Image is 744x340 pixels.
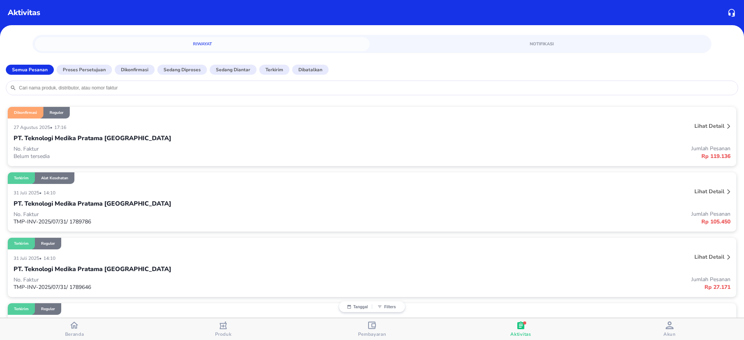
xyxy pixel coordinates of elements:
button: Filters [372,304,401,309]
p: 27 Agustus 2025 • [14,124,54,131]
p: Semua Pesanan [12,66,48,73]
p: Reguler [41,241,55,246]
p: Rp 119.136 [372,152,730,160]
div: simple tabs [33,35,711,51]
button: Dibatalkan [292,65,329,75]
p: 14:10 [43,190,57,196]
p: 31 Juli 2025 • [14,255,43,261]
p: 31 Juli 2025 • [14,190,43,196]
p: 14:10 [43,255,57,261]
p: Sedang diproses [164,66,201,73]
p: PT. Teknologi Medika Pratama [GEOGRAPHIC_DATA] [14,134,171,143]
p: No. Faktur [14,211,372,218]
p: Alat Kesehatan [41,175,68,181]
span: Akun [663,331,676,337]
p: Sedang diantar [216,66,250,73]
a: Notifikasi [374,37,709,51]
p: Jumlah Pesanan [372,145,730,152]
p: Rp 105.450 [372,218,730,226]
button: Semua Pesanan [6,65,54,75]
p: Dikonfirmasi [14,110,37,115]
p: Terkirim [14,241,29,246]
p: No. Faktur [14,276,372,283]
p: No. Faktur [14,145,372,153]
p: Lihat detail [694,122,724,130]
p: Proses Persetujuan [63,66,106,73]
p: Jumlah Pesanan [372,276,730,283]
span: Notifikasi [379,40,704,48]
button: Produk [149,318,298,340]
button: Dikonfirmasi [115,65,155,75]
p: Lihat detail [694,253,724,261]
button: Pembayaran [298,318,446,340]
p: Terkirim [14,175,29,181]
span: Produk [215,331,232,337]
p: Belum tersedia [14,153,372,160]
span: Riwayat [40,40,365,48]
p: Dibatalkan [298,66,322,73]
p: Terkirim [265,66,283,73]
p: TMP-INV-2025/07/31/ 1789646 [14,283,372,291]
button: Akun [595,318,744,340]
button: Aktivitas [446,318,595,340]
p: Dikonfirmasi [121,66,148,73]
p: PT. Teknologi Medika Pratama [GEOGRAPHIC_DATA] [14,199,171,208]
p: Jumlah Pesanan [372,210,730,218]
span: Aktivitas [510,331,531,337]
p: 17:16 [54,124,68,131]
p: TMP-INV-2025/07/31/ 1789786 [14,218,372,225]
p: Lihat detail [694,188,724,195]
p: PT. Teknologi Medika Pratama [GEOGRAPHIC_DATA] [14,264,171,274]
button: Sedang diantar [210,65,257,75]
button: Terkirim [259,65,289,75]
p: Reguler [50,110,64,115]
input: Cari nama produk, distributor, atau nomor faktur [18,85,734,91]
a: Riwayat [35,37,370,51]
span: Pembayaran [358,331,386,337]
span: Beranda [65,331,84,337]
p: Rp 27.171 [372,283,730,291]
button: Sedang diproses [157,65,207,75]
button: Proses Persetujuan [57,65,112,75]
p: Aktivitas [8,7,40,19]
button: Tanggal [343,304,372,309]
